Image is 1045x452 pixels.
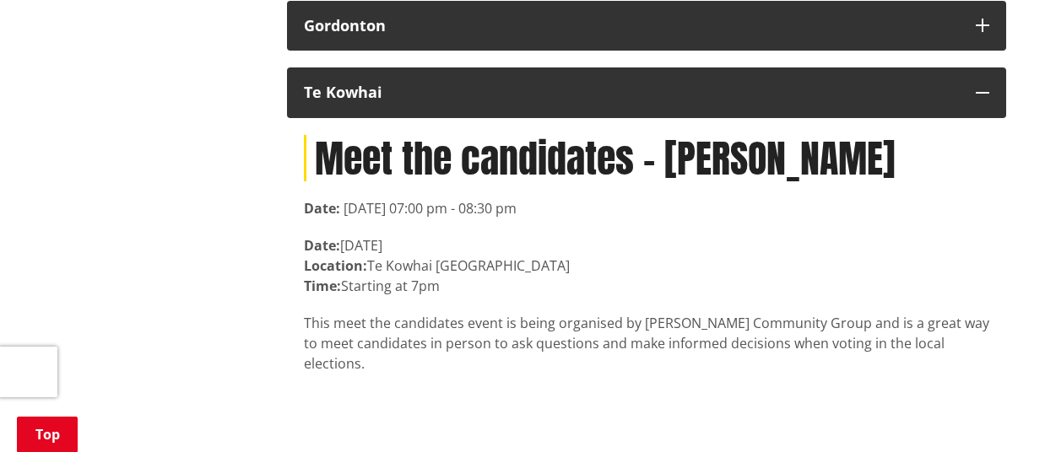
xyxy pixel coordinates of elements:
[304,82,382,102] strong: Te Kowhai
[304,236,340,255] strong: Date:
[304,135,989,181] h1: Meet the candidates - [PERSON_NAME]
[304,235,989,296] p: [DATE] Te Kowhai [GEOGRAPHIC_DATA] Starting at 7pm
[304,15,386,35] strong: Gordonton
[304,277,341,295] strong: Time:
[287,67,1006,118] button: Te Kowhai
[17,417,78,452] a: Top
[967,381,1028,442] iframe: Messenger Launcher
[304,313,989,374] p: This meet the candidates event is being organised by [PERSON_NAME] Community Group and is a great...
[344,199,517,218] time: [DATE] 07:00 pm - 08:30 pm
[304,199,340,218] strong: Date:
[287,1,1006,51] button: Gordonton
[304,256,367,275] strong: Location:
